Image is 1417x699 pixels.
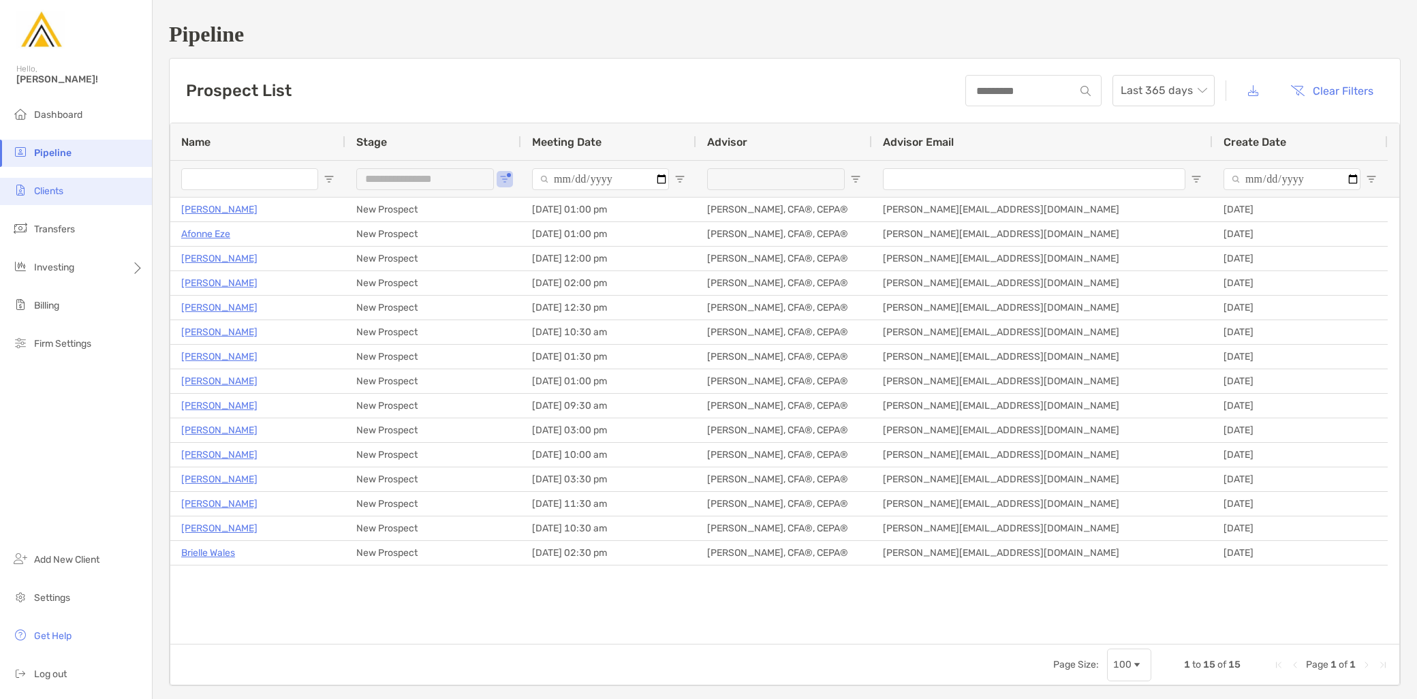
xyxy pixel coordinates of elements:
[1192,659,1201,670] span: to
[1228,659,1241,670] span: 15
[1113,659,1132,670] div: 100
[345,443,521,467] div: New Prospect
[345,222,521,246] div: New Prospect
[345,541,521,565] div: New Prospect
[181,136,211,149] span: Name
[356,136,387,149] span: Stage
[1213,369,1388,393] div: [DATE]
[872,467,1213,491] div: [PERSON_NAME][EMAIL_ADDRESS][DOMAIN_NAME]
[696,198,872,221] div: [PERSON_NAME], CFA®, CEPA®
[872,369,1213,393] div: [PERSON_NAME][EMAIL_ADDRESS][DOMAIN_NAME]
[1273,659,1284,670] div: First Page
[345,418,521,442] div: New Prospect
[181,422,258,439] a: [PERSON_NAME]
[1213,492,1388,516] div: [DATE]
[883,136,954,149] span: Advisor Email
[1213,198,1388,221] div: [DATE]
[707,136,747,149] span: Advisor
[34,109,82,121] span: Dashboard
[345,247,521,270] div: New Prospect
[696,222,872,246] div: [PERSON_NAME], CFA®, CEPA®
[1280,76,1384,106] button: Clear Filters
[181,324,258,341] a: [PERSON_NAME]
[181,495,258,512] a: [PERSON_NAME]
[696,492,872,516] div: [PERSON_NAME], CFA®, CEPA®
[34,592,70,604] span: Settings
[34,554,99,565] span: Add New Client
[345,296,521,320] div: New Prospect
[12,220,29,236] img: transfers icon
[521,492,696,516] div: [DATE] 11:30 am
[181,226,230,243] a: Afonne Eze
[34,300,59,311] span: Billing
[34,223,75,235] span: Transfers
[872,320,1213,344] div: [PERSON_NAME][EMAIL_ADDRESS][DOMAIN_NAME]
[1213,320,1388,344] div: [DATE]
[696,443,872,467] div: [PERSON_NAME], CFA®, CEPA®
[521,198,696,221] div: [DATE] 01:00 pm
[872,443,1213,467] div: [PERSON_NAME][EMAIL_ADDRESS][DOMAIN_NAME]
[34,262,74,273] span: Investing
[345,345,521,369] div: New Prospect
[1339,659,1348,670] span: of
[696,369,872,393] div: [PERSON_NAME], CFA®, CEPA®
[12,106,29,122] img: dashboard icon
[1366,174,1377,185] button: Open Filter Menu
[521,418,696,442] div: [DATE] 03:00 pm
[181,201,258,218] a: [PERSON_NAME]
[181,373,258,390] a: [PERSON_NAME]
[872,418,1213,442] div: [PERSON_NAME][EMAIL_ADDRESS][DOMAIN_NAME]
[521,369,696,393] div: [DATE] 01:00 pm
[1213,271,1388,295] div: [DATE]
[532,168,669,190] input: Meeting Date Filter Input
[181,397,258,414] a: [PERSON_NAME]
[186,81,292,100] h3: Prospect List
[696,467,872,491] div: [PERSON_NAME], CFA®, CEPA®
[181,520,258,537] a: [PERSON_NAME]
[521,394,696,418] div: [DATE] 09:30 am
[674,174,685,185] button: Open Filter Menu
[345,516,521,540] div: New Prospect
[1213,443,1388,467] div: [DATE]
[1361,659,1372,670] div: Next Page
[872,541,1213,565] div: [PERSON_NAME][EMAIL_ADDRESS][DOMAIN_NAME]
[12,589,29,605] img: settings icon
[12,144,29,160] img: pipeline icon
[16,5,65,55] img: Zoe Logo
[521,516,696,540] div: [DATE] 10:30 am
[1213,516,1388,540] div: [DATE]
[521,271,696,295] div: [DATE] 02:00 pm
[1213,541,1388,565] div: [DATE]
[883,168,1185,190] input: Advisor Email Filter Input
[345,320,521,344] div: New Prospect
[345,492,521,516] div: New Prospect
[1213,296,1388,320] div: [DATE]
[181,471,258,488] a: [PERSON_NAME]
[872,222,1213,246] div: [PERSON_NAME][EMAIL_ADDRESS][DOMAIN_NAME]
[1191,174,1202,185] button: Open Filter Menu
[34,630,72,642] span: Get Help
[181,168,318,190] input: Name Filter Input
[696,394,872,418] div: [PERSON_NAME], CFA®, CEPA®
[181,446,258,463] p: [PERSON_NAME]
[345,369,521,393] div: New Prospect
[34,338,91,349] span: Firm Settings
[696,247,872,270] div: [PERSON_NAME], CFA®, CEPA®
[12,627,29,643] img: get-help icon
[521,443,696,467] div: [DATE] 10:00 am
[181,250,258,267] p: [PERSON_NAME]
[696,516,872,540] div: [PERSON_NAME], CFA®, CEPA®
[696,541,872,565] div: [PERSON_NAME], CFA®, CEPA®
[12,296,29,313] img: billing icon
[34,147,72,159] span: Pipeline
[34,185,63,197] span: Clients
[872,492,1213,516] div: [PERSON_NAME][EMAIL_ADDRESS][DOMAIN_NAME]
[696,296,872,320] div: [PERSON_NAME], CFA®, CEPA®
